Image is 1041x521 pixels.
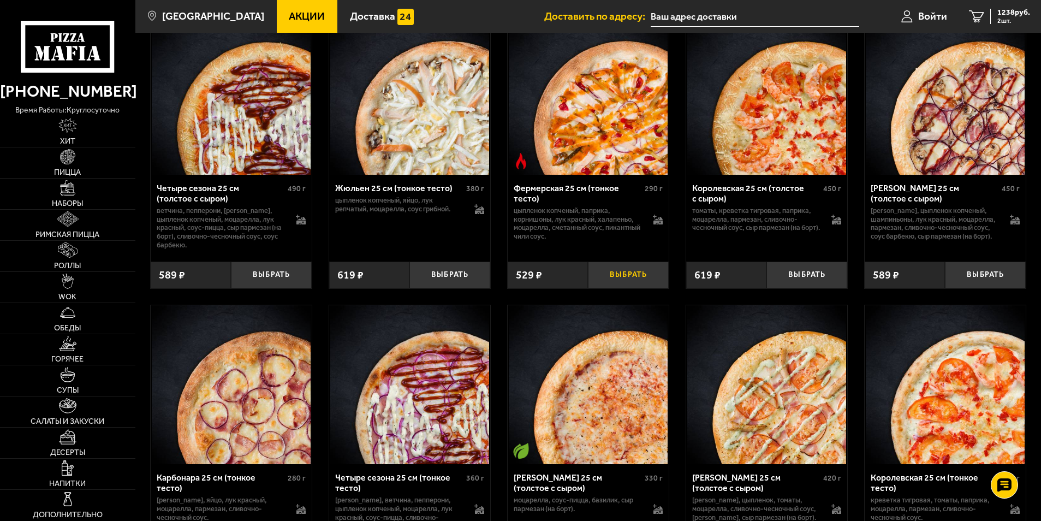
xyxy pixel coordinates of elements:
span: Акции [289,11,325,21]
a: Четыре сезона 25 см (тонкое тесто) [329,305,490,464]
span: 589 ₽ [873,268,899,281]
img: Королевская 25 см (тонкое тесто) [866,305,1025,464]
a: Чикен Барбекю 25 см (толстое с сыром) [865,16,1026,175]
span: 589 ₽ [159,268,185,281]
span: 450 г [823,184,841,193]
div: Жюльен 25 см (тонкое тесто) [335,183,463,193]
div: [PERSON_NAME] 25 см (толстое с сыром) [514,472,642,493]
div: [PERSON_NAME] 25 см (толстое с сыром) [871,183,999,204]
a: Жюльен 25 см (тонкое тесто) [329,16,490,175]
span: WOK [58,293,76,301]
span: Супы [57,387,79,394]
span: Хит [60,138,75,145]
div: Фермерская 25 см (тонкое тесто) [514,183,642,204]
span: 529 ₽ [516,268,542,281]
img: Четыре сезона 25 см (толстое с сыром) [152,16,311,175]
span: Горячее [51,356,84,363]
img: Четыре сезона 25 см (тонкое тесто) [330,305,489,464]
span: 330 г [645,473,663,483]
img: Королевская 25 см (толстое с сыром) [687,16,846,175]
a: Четыре сезона 25 см (толстое с сыром) [151,16,312,175]
span: 619 ₽ [694,268,721,281]
img: Карбонара 25 см (тонкое тесто) [152,305,311,464]
a: Чикен Ранч 25 см (толстое с сыром) [686,305,847,464]
span: 450 г [1002,184,1020,193]
span: 380 г [466,184,484,193]
img: Острое блюдо [513,153,530,169]
button: Выбрать [588,262,669,288]
span: 420 г [823,473,841,483]
button: Выбрать [766,262,847,288]
div: [PERSON_NAME] 25 см (толстое с сыром) [692,472,820,493]
p: [PERSON_NAME], цыпленок копченый, шампиньоны, лук красный, моцарелла, пармезан, сливочно-чесночны... [871,206,1000,241]
input: Ваш адрес доставки [651,7,859,27]
img: Жюльен 25 см (тонкое тесто) [330,16,489,175]
button: Выбрать [945,262,1026,288]
span: Наборы [52,200,83,208]
button: Выбрать [409,262,490,288]
div: Королевская 25 см (толстое с сыром) [692,183,820,204]
img: 15daf4d41897b9f0e9f617042186c801.svg [397,9,414,25]
span: Роллы [54,262,81,270]
img: Чикен Барбекю 25 см (толстое с сыром) [866,16,1025,175]
a: Вегетарианское блюдоМаргарита 25 см (толстое с сыром) [508,305,669,464]
span: Римская пицца [35,231,99,239]
div: Королевская 25 см (тонкое тесто) [871,472,999,493]
img: Маргарита 25 см (толстое с сыром) [509,305,668,464]
span: 280 г [288,473,306,483]
a: Острое блюдоФермерская 25 см (тонкое тесто) [508,16,669,175]
p: цыпленок копченый, яйцо, лук репчатый, моцарелла, соус грибной. [335,196,464,214]
div: Четыре сезона 25 см (толстое с сыром) [157,183,285,204]
img: Фермерская 25 см (тонкое тесто) [509,16,668,175]
img: Вегетарианское блюдо [513,443,530,459]
a: Королевская 25 см (толстое с сыром) [686,16,847,175]
span: [GEOGRAPHIC_DATA] [162,11,264,21]
span: Войти [918,11,947,21]
span: Пицца [54,169,81,176]
span: 490 г [288,184,306,193]
p: цыпленок копченый, паприка, корнишоны, лук красный, халапеньо, моцарелла, сметанный соус, пикантн... [514,206,643,241]
span: 2 шт. [997,17,1030,24]
span: 1238 руб. [997,9,1030,16]
p: томаты, креветка тигровая, паприка, моцарелла, пармезан, сливочно-чесночный соус, сыр пармезан (н... [692,206,821,233]
a: Карбонара 25 см (тонкое тесто) [151,305,312,464]
span: Доставка [350,11,395,21]
span: Дополнительно [33,511,103,519]
button: Выбрать [231,262,312,288]
span: Салаты и закуски [31,418,104,425]
p: ветчина, пепперони, [PERSON_NAME], цыпленок копченый, моцарелла, лук красный, соус-пицца, сыр пар... [157,206,285,250]
div: Карбонара 25 см (тонкое тесто) [157,472,285,493]
span: Доставить по адресу: [544,11,651,21]
div: Четыре сезона 25 см (тонкое тесто) [335,472,463,493]
span: 619 ₽ [337,268,364,281]
img: Чикен Ранч 25 см (толстое с сыром) [687,305,846,464]
span: 290 г [645,184,663,193]
a: Королевская 25 см (тонкое тесто) [865,305,1026,464]
span: Десерты [50,449,85,457]
span: Обеды [54,324,81,332]
p: моцарелла, соус-пицца, базилик, сыр пармезан (на борт). [514,496,643,513]
span: Напитки [49,480,86,488]
span: 360 г [466,473,484,483]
